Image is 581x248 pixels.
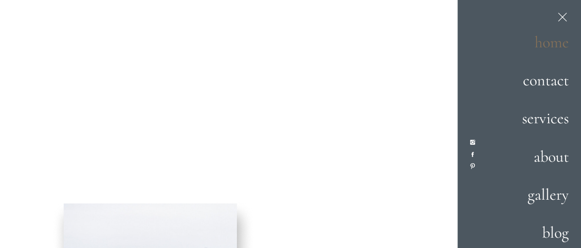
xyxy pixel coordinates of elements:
[297,102,377,135] i: Unique
[257,28,315,50] button: Subscribe
[505,182,569,208] a: gallery
[221,102,530,177] h1: Floral Designs For The In Love
[503,30,569,55] a: home
[438,237,523,248] a: Get started
[266,36,305,42] span: Subscribe
[365,135,448,169] i: Joyfully
[462,220,569,246] a: blog
[496,144,569,170] a: about
[503,106,569,131] a: services
[503,68,569,93] a: contact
